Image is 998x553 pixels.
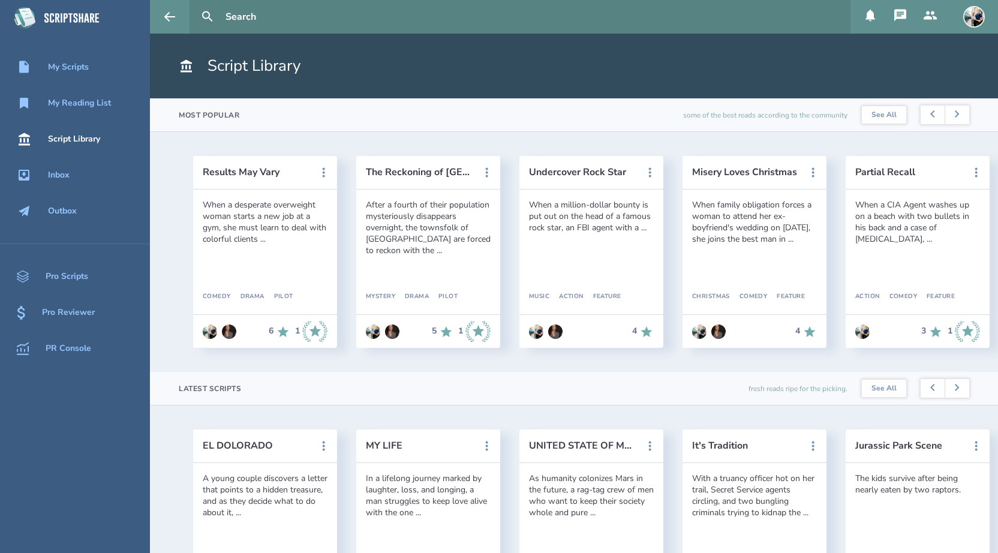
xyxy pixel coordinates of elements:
[203,293,231,300] div: Comedy
[366,293,395,300] div: Mystery
[179,384,241,393] div: Latest Scripts
[683,98,847,131] div: some of the best reads according to the community
[948,321,980,342] div: 1 Industry Recommends
[46,272,88,281] div: Pro Scripts
[203,199,327,245] div: When a desperate overweight woman starts a new job at a gym, she must learn to deal with colorful...
[948,326,952,336] div: 1
[855,473,980,495] div: The kids survive after being nearly eaten by two raptors.
[529,324,543,339] img: user_1673573717-crop.jpg
[48,98,111,108] div: My Reading List
[855,293,880,300] div: Action
[429,293,458,300] div: Pilot
[529,473,654,518] div: As humanity colonizes Mars in the future, a rag-tag crew of men who want to keep their society wh...
[529,199,654,233] div: When a million-dollar bounty is put out on the head of a famous rock star, an FBI agent with a ...
[366,199,491,256] div: After a fourth of their population mysteriously disappears overnight, the townsfolk of [GEOGRAPHI...
[529,440,637,451] button: UNITED STATE OF MARS
[46,344,91,353] div: PR Console
[632,326,637,336] div: 4
[921,326,926,336] div: 3
[295,326,300,336] div: 1
[862,380,906,398] a: See All
[711,324,726,339] img: user_1604966854-crop.jpg
[179,55,300,77] h1: Script Library
[548,324,563,339] img: user_1604966854-crop.jpg
[529,293,549,300] div: Music
[692,293,730,300] div: Christmas
[692,199,817,245] div: When family obligation forces a woman to attend her ex-boyfriend's wedding on [DATE], she joins t...
[432,326,437,336] div: 5
[295,321,327,342] div: 1 Industry Recommends
[48,134,100,144] div: Script Library
[692,324,707,339] img: user_1673573717-crop.jpg
[767,293,805,300] div: Feature
[432,321,453,342] div: 5 Recommends
[855,318,870,345] a: Go to Anthony Miguel Cantu's profile
[48,62,89,72] div: My Scripts
[458,321,491,342] div: 1 Industry Recommends
[203,324,217,339] img: user_1673573717-crop.jpg
[48,206,77,216] div: Outbox
[366,473,491,518] div: In a lifelong journey marked by laughter, loss, and longing, a man struggles to keep love alive w...
[203,473,327,518] div: A young couple discovers a letter that points to a hidden treasure, and as they decide what to do...
[222,324,236,339] img: user_1604966854-crop.jpg
[795,326,800,336] div: 4
[395,293,429,300] div: Drama
[748,372,847,405] div: fresh reads ripe for the picking.
[795,324,817,339] div: 4 Recommends
[917,293,955,300] div: Feature
[231,293,264,300] div: Drama
[855,440,963,451] button: Jurassic Park Scene
[264,293,293,300] div: Pilot
[529,167,637,178] button: Undercover Rock Star
[880,293,918,300] div: Comedy
[855,167,963,178] button: Partial Recall
[42,308,95,317] div: Pro Reviewer
[203,440,311,451] button: EL DOLORADO
[730,293,768,300] div: Comedy
[692,440,800,451] button: It's Tradition
[855,324,870,339] img: user_1673573717-crop.jpg
[179,110,239,120] div: Most Popular
[269,326,273,336] div: 6
[366,167,474,178] button: The Reckoning of [GEOGRAPHIC_DATA]
[269,321,290,342] div: 6 Recommends
[692,167,800,178] button: Misery Loves Christmas
[921,321,943,342] div: 3 Recommends
[48,170,70,180] div: Inbox
[203,167,311,178] button: Results May Vary
[385,324,399,339] img: user_1604966854-crop.jpg
[692,473,817,518] div: With a truancy officer hot on her trail, Secret Service agents circling, and two bungling crimina...
[366,324,380,339] img: user_1673573717-crop.jpg
[549,293,584,300] div: Action
[632,324,654,339] div: 4 Recommends
[862,106,906,124] a: See All
[458,326,463,336] div: 1
[584,293,621,300] div: Feature
[855,199,980,245] div: When a CIA Agent washes up on a beach with two bullets in his back and a case of [MEDICAL_DATA], ...
[963,6,985,28] img: user_1673573717-crop.jpg
[366,440,474,451] button: MY LIFE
